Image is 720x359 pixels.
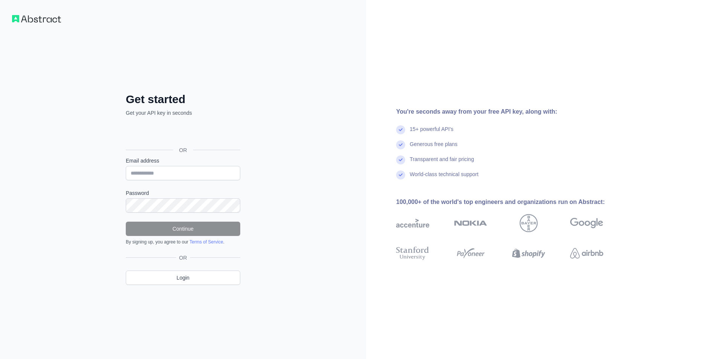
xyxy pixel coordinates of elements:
[396,140,405,149] img: check mark
[122,125,243,141] iframe: Sign in with Google Button
[126,189,240,197] label: Password
[126,239,240,245] div: By signing up, you agree to our .
[396,170,405,179] img: check mark
[396,125,405,134] img: check mark
[12,15,61,23] img: Workflow
[512,245,545,262] img: shopify
[176,254,190,262] span: OR
[189,239,223,245] a: Terms of Service
[410,125,453,140] div: 15+ powerful API's
[396,107,627,116] div: You're seconds away from your free API key, along with:
[570,214,603,232] img: google
[410,170,479,186] div: World-class technical support
[454,245,487,262] img: payoneer
[126,157,240,164] label: Email address
[396,214,429,232] img: accenture
[396,155,405,164] img: check mark
[396,198,627,207] div: 100,000+ of the world's top engineers and organizations run on Abstract:
[454,214,487,232] img: nokia
[126,222,240,236] button: Continue
[396,245,429,262] img: stanford university
[520,214,538,232] img: bayer
[126,93,240,106] h2: Get started
[410,140,458,155] div: Generous free plans
[410,155,474,170] div: Transparent and fair pricing
[126,271,240,285] a: Login
[173,146,193,154] span: OR
[570,245,603,262] img: airbnb
[126,109,240,117] p: Get your API key in seconds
